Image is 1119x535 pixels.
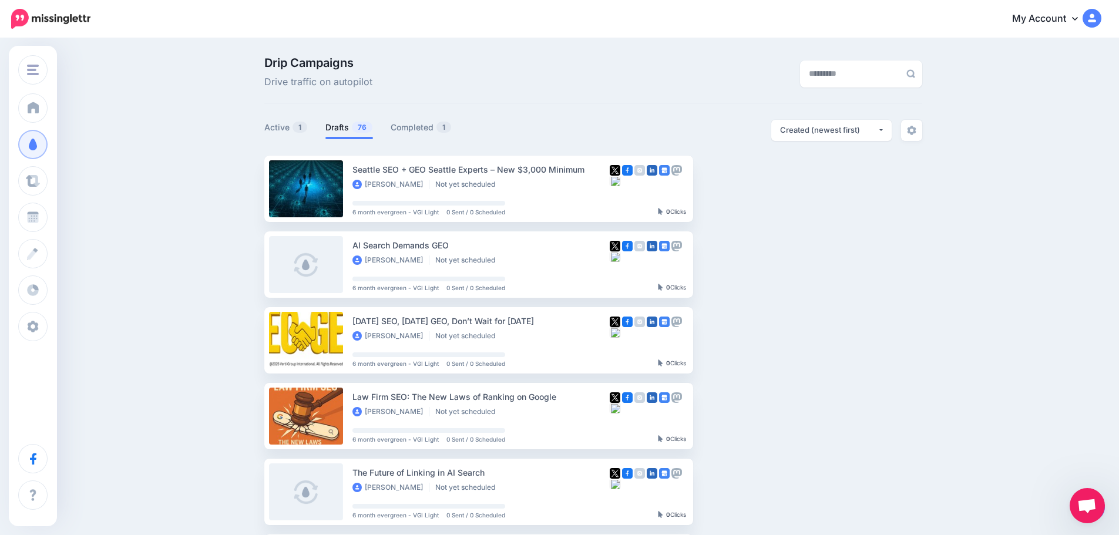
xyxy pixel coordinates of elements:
[622,241,633,251] img: facebook-square.png
[647,317,657,327] img: linkedin-square.png
[610,479,620,489] img: bluesky-grey-square.png
[352,390,610,403] div: Law Firm SEO: The New Laws of Ranking on Google
[658,208,663,215] img: pointer-grey-darker.png
[659,468,670,479] img: google_business-square.png
[647,392,657,403] img: linkedin-square.png
[352,407,429,416] li: [PERSON_NAME]
[610,403,620,413] img: bluesky-grey-square.png
[325,120,373,134] a: Drafts76
[671,317,682,327] img: mastodon-grey-square.png
[436,122,451,133] span: 1
[780,125,878,136] div: Created (newest first)
[352,238,610,252] div: AI Search Demands GEO
[659,392,670,403] img: google_business-square.png
[658,284,686,291] div: Clicks
[658,284,663,291] img: pointer-grey-darker.png
[906,69,915,78] img: search-grey-6.png
[264,57,372,69] span: Drip Campaigns
[264,75,372,90] span: Drive traffic on autopilot
[352,436,439,442] span: 6 month evergreen - VGI Light
[658,435,663,442] img: pointer-grey-darker.png
[634,165,645,176] img: instagram-grey-square.png
[446,361,505,366] span: 0 Sent / 0 Scheduled
[446,285,505,291] span: 0 Sent / 0 Scheduled
[666,435,670,442] b: 0
[658,512,686,519] div: Clicks
[391,120,452,134] a: Completed1
[610,241,620,251] img: twitter-square.png
[1070,488,1105,523] div: Open chat
[435,180,501,189] li: Not yet scheduled
[352,255,429,265] li: [PERSON_NAME]
[11,9,90,29] img: Missinglettr
[647,165,657,176] img: linkedin-square.png
[352,331,429,341] li: [PERSON_NAME]
[671,392,682,403] img: mastodon-grey-square.png
[907,126,916,135] img: settings-grey.png
[634,392,645,403] img: instagram-grey-square.png
[610,165,620,176] img: twitter-square.png
[622,317,633,327] img: facebook-square.png
[446,436,505,442] span: 0 Sent / 0 Scheduled
[634,241,645,251] img: instagram-grey-square.png
[352,512,439,518] span: 6 month evergreen - VGI Light
[1000,5,1101,33] a: My Account
[610,327,620,338] img: bluesky-grey-square.png
[446,512,505,518] span: 0 Sent / 0 Scheduled
[658,360,686,367] div: Clicks
[435,407,501,416] li: Not yet scheduled
[658,511,663,518] img: pointer-grey-darker.png
[293,122,307,133] span: 1
[622,468,633,479] img: facebook-square.png
[610,317,620,327] img: twitter-square.png
[634,317,645,327] img: instagram-grey-square.png
[666,511,670,518] b: 0
[671,165,682,176] img: mastodon-grey-square.png
[610,392,620,403] img: twitter-square.png
[666,359,670,366] b: 0
[658,359,663,366] img: pointer-grey-darker.png
[659,317,670,327] img: google_business-square.png
[435,255,501,265] li: Not yet scheduled
[622,392,633,403] img: facebook-square.png
[671,241,682,251] img: mastodon-grey-square.png
[771,120,892,141] button: Created (newest first)
[435,331,501,341] li: Not yet scheduled
[671,468,682,479] img: mastodon-grey-square.png
[352,361,439,366] span: 6 month evergreen - VGI Light
[610,176,620,186] img: bluesky-grey-square.png
[352,180,429,189] li: [PERSON_NAME]
[352,314,610,328] div: [DATE] SEO, [DATE] GEO, Don’t Wait for [DATE]
[352,466,610,479] div: The Future of Linking in AI Search
[634,468,645,479] img: instagram-grey-square.png
[659,241,670,251] img: google_business-square.png
[352,285,439,291] span: 6 month evergreen - VGI Light
[27,65,39,75] img: menu.png
[352,122,372,133] span: 76
[610,251,620,262] img: bluesky-grey-square.png
[647,241,657,251] img: linkedin-square.png
[658,436,686,443] div: Clicks
[658,208,686,216] div: Clicks
[352,163,610,176] div: Seattle SEO + GEO Seattle Experts – New $3,000 Minimum
[610,468,620,479] img: twitter-square.png
[666,208,670,215] b: 0
[622,165,633,176] img: facebook-square.png
[446,209,505,215] span: 0 Sent / 0 Scheduled
[264,120,308,134] a: Active1
[666,284,670,291] b: 0
[435,483,501,492] li: Not yet scheduled
[352,483,429,492] li: [PERSON_NAME]
[352,209,439,215] span: 6 month evergreen - VGI Light
[647,468,657,479] img: linkedin-square.png
[659,165,670,176] img: google_business-square.png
